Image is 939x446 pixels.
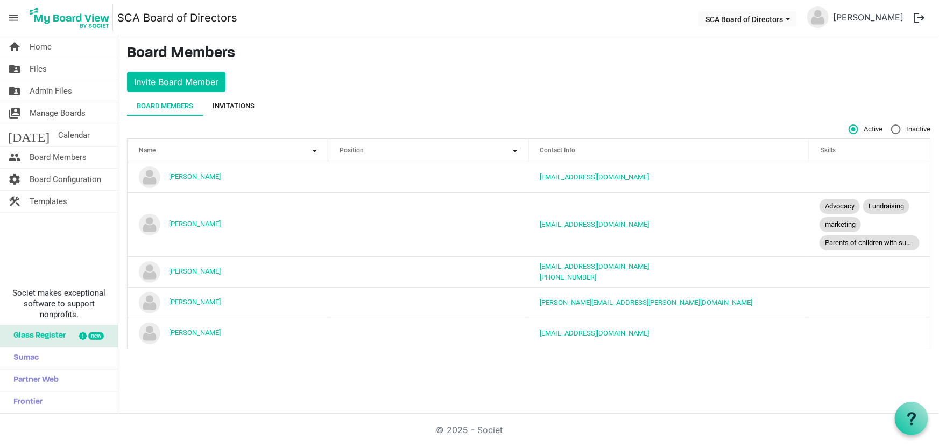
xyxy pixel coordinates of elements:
[340,147,364,154] span: Position
[540,329,649,337] a: [EMAIL_ADDRESS][DOMAIN_NAME]
[821,147,836,154] span: Skills
[139,147,156,154] span: Name
[809,318,930,349] td: is template cell column header Skills
[169,329,221,337] a: [PERSON_NAME]
[529,256,810,287] td: nwilson@shuswapchildrens.ca778-824-0445 is template cell column header Contact Info
[5,288,113,320] span: Societ makes exceptional software to support nonprofits.
[30,58,47,80] span: Files
[809,162,930,192] td: is template cell column header Skills
[127,72,225,92] button: Invite Board Member
[540,173,649,181] a: [EMAIL_ADDRESS][DOMAIN_NAME]
[8,36,21,58] span: home
[540,262,649,270] a: [EMAIL_ADDRESS][DOMAIN_NAME]
[8,191,21,212] span: construction
[169,298,221,306] a: [PERSON_NAME]
[128,192,328,256] td: Monica Kriese is template cell column header Name
[26,4,117,31] a: My Board View Logo
[8,392,43,413] span: Frontier
[529,318,810,349] td: tgibson@shuswapchildrens.ca is template cell column header Contact Info
[30,147,87,168] span: Board Members
[698,11,797,26] button: SCA Board of Directors dropdownbutton
[128,162,328,192] td: Laura Gibson is template cell column header Name
[807,6,829,28] img: no-profile-picture.svg
[328,287,529,318] td: column header Position
[540,220,649,228] a: [EMAIL_ADDRESS][DOMAIN_NAME]
[88,332,104,340] div: new
[30,191,67,212] span: Templates
[529,162,810,192] td: lauraigibson18@gmail.com is template cell column header Contact Info
[529,192,810,256] td: monicakriese@gmail.com is template cell column header Contact Info
[829,6,908,28] a: [PERSON_NAME]
[128,287,328,318] td: Shawneen Inglis is template cell column header Name
[908,6,930,29] button: logout
[139,323,160,344] img: no-profile-picture.svg
[436,424,503,435] a: © 2025 - Societ
[127,45,930,63] h3: Board Members
[169,172,221,180] a: [PERSON_NAME]
[809,192,930,256] td: AdvocacyFundraisingmarketingParents of children with support needs is template cell column header...
[8,169,21,190] span: settings
[58,124,90,146] span: Calendar
[529,287,810,318] td: shawneen.moorhouse@gmail.com is template cell column header Contact Info
[213,101,255,111] div: Invitations
[540,273,597,281] a: [PHONE_NUMBER]
[26,4,113,31] img: My Board View Logo
[891,124,930,134] span: Inactive
[849,124,882,134] span: Active
[809,256,930,287] td: is template cell column header Skills
[8,124,50,146] span: [DATE]
[540,147,576,154] span: Contact Info
[3,8,24,28] span: menu
[139,166,160,188] img: no-profile-picture.svg
[128,318,328,349] td: Tim Gibson is template cell column header Name
[30,169,101,190] span: Board Configuration
[328,256,529,287] td: column header Position
[328,192,529,256] td: column header Position
[8,370,59,391] span: Partner Web
[328,318,529,349] td: column header Position
[8,80,21,102] span: folder_shared
[169,267,221,275] a: [PERSON_NAME]
[30,102,86,124] span: Manage Boards
[139,214,160,235] img: no-profile-picture.svg
[8,58,21,80] span: folder_shared
[139,261,160,283] img: no-profile-picture.svg
[139,292,160,313] img: no-profile-picture.svg
[809,287,930,318] td: is template cell column header Skills
[30,80,72,102] span: Admin Files
[169,220,221,228] a: [PERSON_NAME]
[540,298,753,306] a: [PERSON_NAME][EMAIL_ADDRESS][PERSON_NAME][DOMAIN_NAME]
[8,147,21,168] span: people
[128,256,328,287] td: Nikki Wilson is template cell column header Name
[8,325,66,347] span: Glass Register
[8,347,39,369] span: Sumac
[8,102,21,124] span: switch_account
[30,36,52,58] span: Home
[328,162,529,192] td: column header Position
[137,101,193,111] div: Board Members
[127,96,930,116] div: tab-header
[117,7,237,29] a: SCA Board of Directors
